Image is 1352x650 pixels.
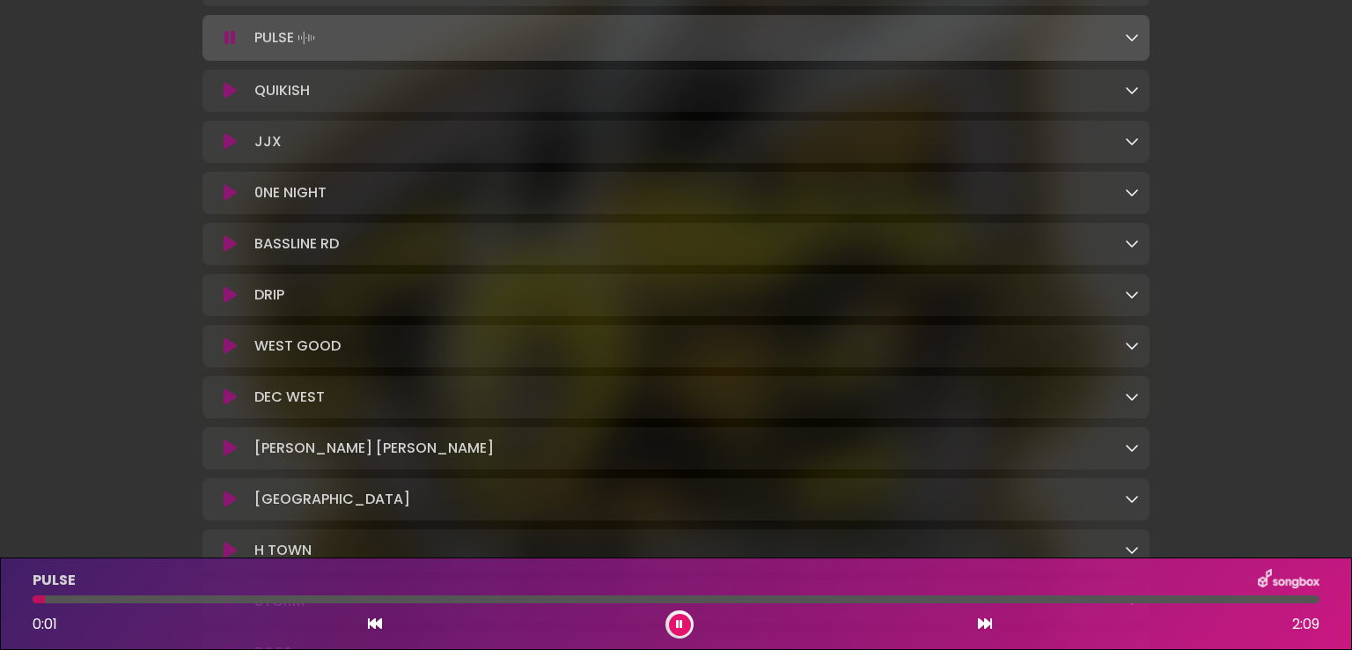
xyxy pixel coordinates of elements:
p: 0NE NIGHT [254,182,327,203]
img: songbox-logo-white.png [1258,569,1319,592]
p: PULSE [33,570,76,591]
span: 2:09 [1292,614,1319,635]
p: DEC WEST [254,387,325,408]
p: [GEOGRAPHIC_DATA] [254,489,410,510]
p: BASSLINE RD [254,233,339,255]
p: QUIKISH [254,80,310,101]
p: JJX [254,131,282,152]
span: 0:01 [33,614,57,634]
p: [PERSON_NAME] [PERSON_NAME] [254,438,494,459]
p: PULSE [254,26,319,50]
p: DRIP [254,284,284,306]
img: waveform4.gif [294,26,319,50]
p: H TOWN [254,540,312,561]
p: WEST GOOD [254,336,341,357]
